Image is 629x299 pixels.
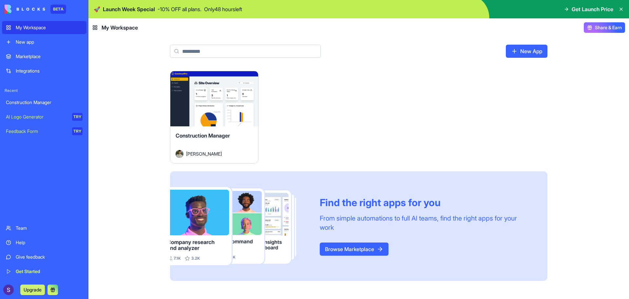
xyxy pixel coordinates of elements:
[584,22,625,33] button: Share & Earn
[320,214,532,232] div: From simple automations to full AI teams, find the right apps for your work
[2,125,86,138] a: Feedback FormTRY
[204,5,242,13] p: Only 48 hours left
[2,21,86,34] a: My Workspace
[2,250,86,264] a: Give feedback
[2,236,86,249] a: Help
[3,285,14,295] img: ACg8ocLe8DKZO7lo5EeGNkLc2tdKPv1cGQPoGtQs2AWTvy0NL07-1Q=s96-c
[16,24,83,31] div: My Workspace
[176,132,230,139] span: Construction Manager
[16,68,83,74] div: Integrations
[320,197,532,208] div: Find the right apps for you
[2,35,86,49] a: New app
[2,222,86,235] a: Team
[103,5,155,13] span: Launch Week Special
[50,5,66,14] div: BETA
[572,5,613,13] span: Get Launch Price
[2,110,86,123] a: AI Logo GeneratorTRY
[16,39,83,45] div: New app
[6,99,83,106] div: Construction Manager
[170,187,309,266] img: Frame_181_egmpey.png
[16,254,83,260] div: Give feedback
[186,150,222,157] span: [PERSON_NAME]
[6,128,67,135] div: Feedback Form
[94,5,100,13] span: 🚀
[176,150,183,158] img: Avatar
[320,243,389,256] a: Browse Marketplace
[20,285,45,295] button: Upgrade
[102,24,138,32] span: My Workspace
[5,5,66,14] a: BETA
[2,88,86,93] span: Recent
[72,113,83,121] div: TRY
[6,114,67,120] div: AI Logo Generator
[2,50,86,63] a: Marketplace
[158,5,201,13] p: - 10 % OFF all plans.
[16,268,83,275] div: Get Started
[5,5,45,14] img: logo
[16,225,83,231] div: Team
[2,96,86,109] a: Construction Manager
[16,239,83,246] div: Help
[20,286,45,293] a: Upgrade
[16,53,83,60] div: Marketplace
[170,71,258,163] a: Construction ManagerAvatar[PERSON_NAME]
[72,127,83,135] div: TRY
[2,265,86,278] a: Get Started
[595,24,622,31] span: Share & Earn
[2,64,86,77] a: Integrations
[506,45,547,58] a: New App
